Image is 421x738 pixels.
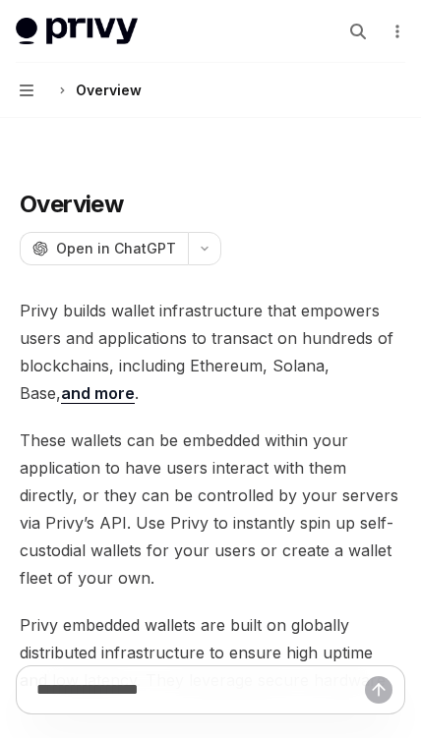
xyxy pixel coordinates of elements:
[20,297,401,407] span: Privy builds wallet infrastructure that empowers users and applications to transact on hundreds o...
[61,383,135,404] a: and more
[56,239,176,258] span: Open in ChatGPT
[20,426,401,592] span: These wallets can be embedded within your application to have users interact with them directly, ...
[16,18,138,45] img: light logo
[76,79,142,102] div: Overview
[20,232,188,265] button: Open in ChatGPT
[386,18,405,45] button: More actions
[20,189,123,220] h1: Overview
[365,676,392,704] button: Send message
